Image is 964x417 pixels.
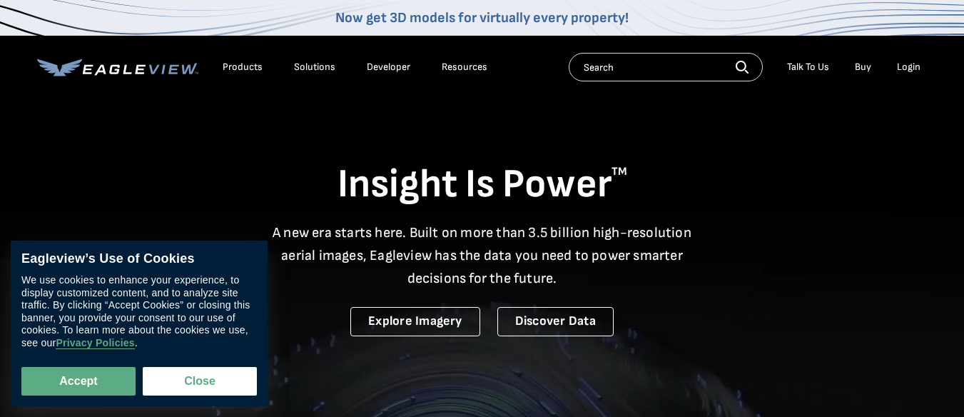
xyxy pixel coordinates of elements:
[21,251,257,267] div: Eagleview’s Use of Cookies
[612,165,627,179] sup: TM
[264,221,701,290] p: A new era starts here. Built on more than 3.5 billion high-resolution aerial images, Eagleview ha...
[897,61,920,74] div: Login
[21,274,257,349] div: We use cookies to enhance your experience, to display customized content, and to analyze site tra...
[335,9,629,26] a: Now get 3D models for virtually every property!
[223,61,263,74] div: Products
[787,61,829,74] div: Talk To Us
[569,53,763,81] input: Search
[442,61,487,74] div: Resources
[21,367,136,396] button: Accept
[294,61,335,74] div: Solutions
[143,367,257,396] button: Close
[855,61,871,74] a: Buy
[37,160,928,210] h1: Insight Is Power
[56,337,134,349] a: Privacy Policies
[367,61,410,74] a: Developer
[350,307,480,336] a: Explore Imagery
[497,307,614,336] a: Discover Data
